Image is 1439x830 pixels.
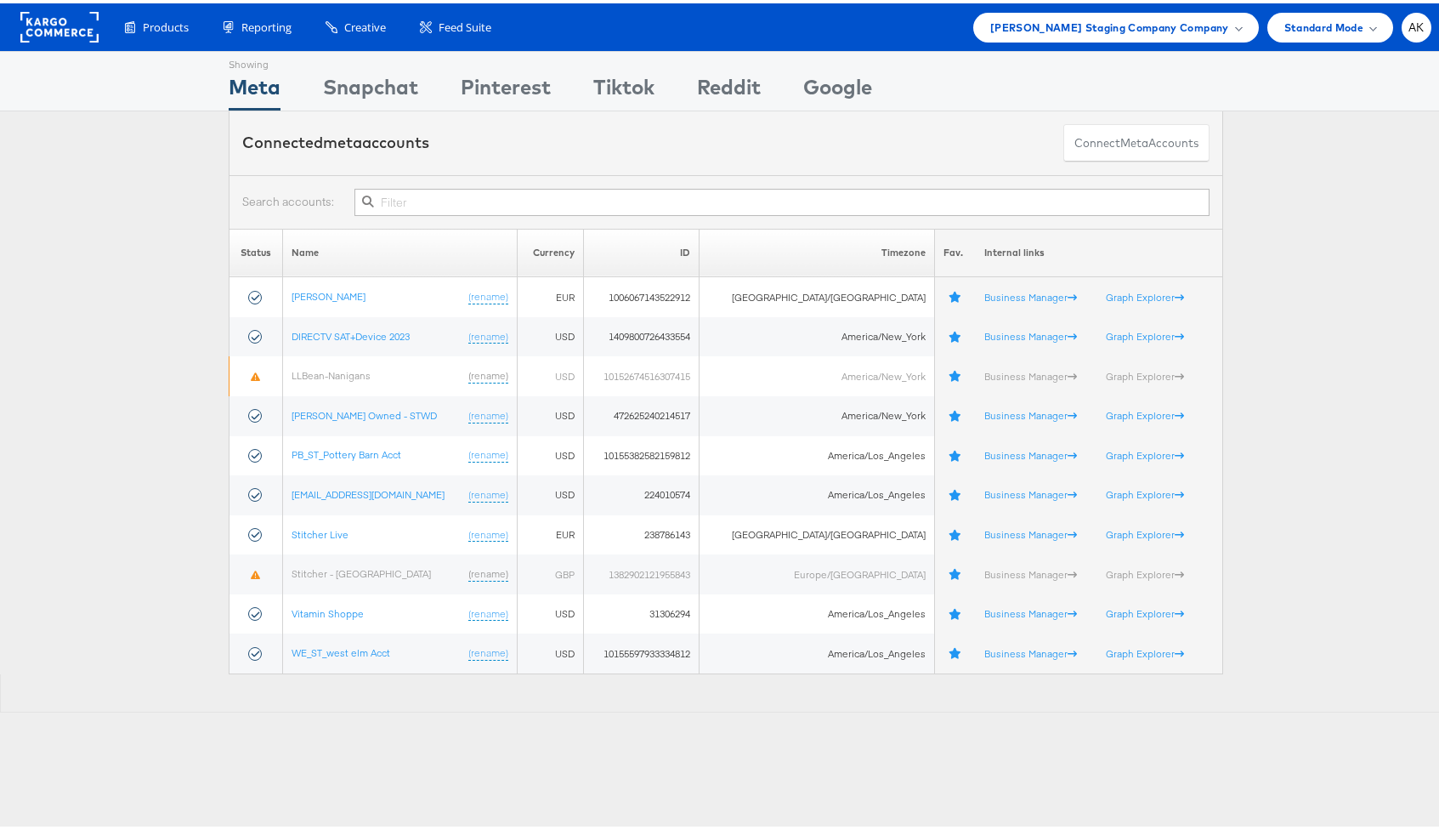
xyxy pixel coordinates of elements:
a: Graph Explorer [1106,287,1184,300]
td: America/New_York [700,353,935,393]
a: PB_ST_Pottery Barn Acct [292,445,401,458]
span: Standard Mode [1284,15,1363,33]
a: (rename) [468,327,508,341]
div: Google [803,69,872,107]
div: Reddit [697,69,761,107]
span: Creative [344,16,386,32]
td: 1006067143522912 [583,274,700,314]
a: (rename) [468,406,508,420]
div: Snapchat [323,69,418,107]
a: Graph Explorer [1106,327,1184,339]
span: meta [1120,132,1148,148]
td: 1382902121955843 [583,551,700,591]
a: Stitcher Live [292,525,348,537]
a: Business Manager [984,287,1077,300]
td: America/Los_Angeles [700,433,935,473]
a: Business Manager [984,327,1077,339]
a: Graph Explorer [1106,367,1184,379]
div: Connected accounts [242,128,429,151]
td: 31306294 [583,591,700,631]
a: Business Manager [984,604,1077,617]
button: ConnectmetaAccounts [1063,121,1210,159]
td: America/Los_Angeles [700,630,935,670]
td: Europe/[GEOGRAPHIC_DATA] [700,551,935,591]
a: Business Manager [984,446,1077,458]
td: 10155597933334812 [583,630,700,670]
span: Feed Suite [439,16,491,32]
a: Business Manager [984,485,1077,497]
td: USD [517,433,583,473]
a: (rename) [468,485,508,499]
a: (rename) [468,604,508,618]
span: meta [323,129,362,149]
a: [PERSON_NAME] [292,287,365,299]
td: 238786143 [583,512,700,552]
span: Products [143,16,189,32]
span: AK [1408,19,1425,30]
td: 10152674516307415 [583,353,700,393]
td: America/Los_Angeles [700,591,935,631]
td: USD [517,630,583,670]
a: Graph Explorer [1106,644,1184,657]
a: WE_ST_west elm Acct [292,643,390,656]
th: Name [283,225,518,274]
a: (rename) [468,525,508,539]
td: USD [517,591,583,631]
td: USD [517,393,583,433]
th: Status [229,225,283,274]
th: Currency [517,225,583,274]
a: Vitamin Shoppe [292,604,364,617]
td: USD [517,353,583,393]
td: 1409800726433554 [583,314,700,354]
td: EUR [517,512,583,552]
a: (rename) [468,287,508,301]
a: [PERSON_NAME] Owned - STWD [292,406,437,418]
div: Tiktok [593,69,654,107]
td: [GEOGRAPHIC_DATA]/[GEOGRAPHIC_DATA] [700,274,935,314]
input: Filter [354,185,1210,213]
a: DIRECTV SAT+Device 2023 [292,327,410,339]
div: Showing [229,48,280,69]
a: Business Manager [984,644,1077,657]
span: [PERSON_NAME] Staging Company Company [990,15,1229,33]
td: 472625240214517 [583,393,700,433]
td: EUR [517,274,583,314]
a: [EMAIL_ADDRESS][DOMAIN_NAME] [292,485,445,497]
a: Graph Explorer [1106,406,1184,418]
a: LLBean-Nanigans [292,366,371,378]
a: (rename) [468,564,508,578]
a: Stitcher - [GEOGRAPHIC_DATA] [292,564,431,577]
a: Graph Explorer [1106,565,1184,577]
a: Business Manager [984,406,1077,418]
a: Graph Explorer [1106,604,1184,617]
a: (rename) [468,643,508,657]
th: Timezone [700,225,935,274]
td: America/Los_Angeles [700,472,935,512]
a: Graph Explorer [1106,485,1184,497]
td: America/New_York [700,314,935,354]
td: 224010574 [583,472,700,512]
td: 10155382582159812 [583,433,700,473]
a: Graph Explorer [1106,446,1184,458]
span: Reporting [241,16,292,32]
a: Graph Explorer [1106,525,1184,537]
a: (rename) [468,445,508,459]
td: GBP [517,551,583,591]
th: ID [583,225,700,274]
td: USD [517,314,583,354]
div: Meta [229,69,280,107]
div: Pinterest [461,69,551,107]
a: Business Manager [984,367,1077,379]
a: Business Manager [984,565,1077,577]
a: (rename) [468,366,508,380]
td: America/New_York [700,393,935,433]
td: USD [517,472,583,512]
td: [GEOGRAPHIC_DATA]/[GEOGRAPHIC_DATA] [700,512,935,552]
a: Business Manager [984,525,1077,537]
